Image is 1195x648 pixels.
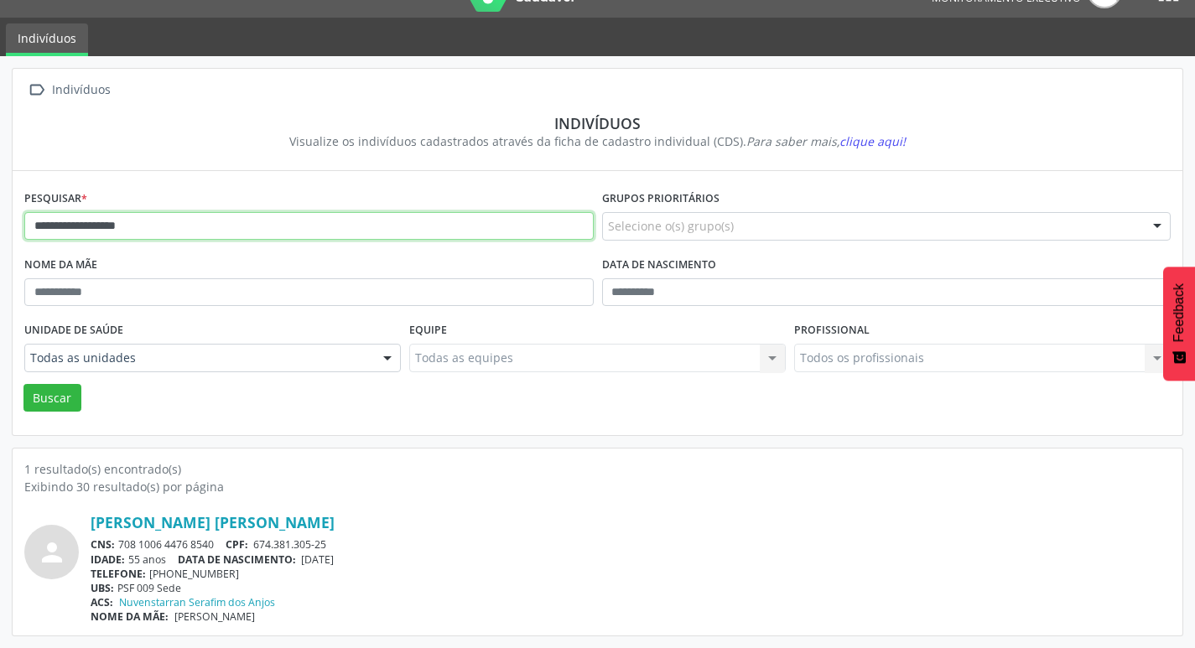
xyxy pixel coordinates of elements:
span: Todas as unidades [30,350,366,366]
div: Indivíduos [36,114,1159,132]
label: Pesquisar [24,186,87,212]
a: Nuvenstarran Serafim dos Anjos [119,595,275,609]
label: Profissional [794,318,870,344]
span: clique aqui! [839,133,906,149]
span: Feedback [1172,283,1187,342]
span: UBS: [91,581,114,595]
i: person [37,537,67,568]
span: [PERSON_NAME] [174,609,255,624]
span: [DATE] [301,552,334,567]
div: Visualize os indivíduos cadastrados através da ficha de cadastro individual (CDS). [36,132,1159,150]
label: Unidade de saúde [24,318,123,344]
a: Indivíduos [6,23,88,56]
label: Equipe [409,318,447,344]
div: Exibindo 30 resultado(s) por página [24,478,1171,495]
i:  [24,78,49,102]
a: [PERSON_NAME] [PERSON_NAME] [91,513,335,531]
i: Para saber mais, [746,133,906,149]
span: ACS: [91,595,113,609]
span: CNS: [91,537,115,552]
button: Buscar [23,384,81,412]
div: 708 1006 4476 8540 [91,537,1171,552]
span: 674.381.305-25 [253,537,326,552]
label: Nome da mãe [24,252,97,278]
div: PSF 009 Sede [91,581,1171,595]
div: 1 resultado(s) encontrado(s) [24,460,1171,478]
span: CPF: [226,537,248,552]
span: TELEFONE: [91,567,146,581]
button: Feedback - Mostrar pesquisa [1163,267,1195,381]
span: DATA DE NASCIMENTO: [178,552,296,567]
a:  Indivíduos [24,78,113,102]
label: Grupos prioritários [602,186,720,212]
div: Indivíduos [49,78,113,102]
label: Data de nascimento [602,252,716,278]
div: [PHONE_NUMBER] [91,567,1171,581]
span: NOME DA MÃE: [91,609,169,624]
div: 55 anos [91,552,1171,567]
span: Selecione o(s) grupo(s) [608,217,734,235]
span: IDADE: [91,552,125,567]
